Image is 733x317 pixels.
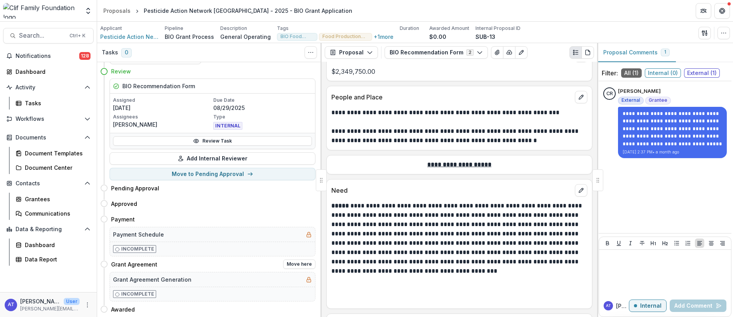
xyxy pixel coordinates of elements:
div: Pesticide Action Network [GEOGRAPHIC_DATA] - 2025 - BIO Grant Application [144,7,352,15]
p: Incomplete [121,246,154,253]
p: [PERSON_NAME] [113,120,212,129]
div: Tasks [25,99,87,107]
p: Applicant [100,25,122,32]
h5: Payment Schedule [113,230,164,239]
p: $2,349,750.00 [331,67,587,76]
p: Internal Proposal ID [475,25,521,32]
div: Proposals [103,7,131,15]
button: Proposal Comments [597,43,676,62]
div: Ctrl + K [68,31,87,40]
button: Open Workflows [3,113,94,125]
p: BIO Grant Process [165,33,214,41]
a: Tasks [12,97,94,110]
button: Add Comment [670,300,726,312]
p: Assignees [113,113,212,120]
button: Proposal [325,46,378,59]
button: Underline [614,239,623,248]
img: Clif Family Foundation logo [3,3,80,19]
button: More [83,300,92,310]
h4: Awarded [111,305,135,314]
button: Partners [696,3,711,19]
button: View Attached Files [491,46,503,59]
p: User [64,298,80,305]
p: 08/29/2025 [213,104,312,112]
h4: Approved [111,200,137,208]
a: Dashboard [3,65,94,78]
a: Pesticide Action Network [GEOGRAPHIC_DATA] [100,33,158,41]
span: Contacts [16,180,81,187]
p: Pipeline [165,25,183,32]
p: [PERSON_NAME] [618,87,661,95]
a: Review Task [113,136,312,146]
a: Communications [12,207,94,220]
p: Assigned [113,97,212,104]
span: Grantee [649,98,667,103]
button: Open Activity [3,81,94,94]
button: Move here [283,260,315,269]
button: Notifications128 [3,50,94,62]
button: Open Data & Reporting [3,223,94,235]
span: Food Production Workers [322,34,369,39]
a: Document Templates [12,147,94,160]
p: Incomplete [121,291,154,298]
h4: Grant Agreement [111,260,157,268]
div: Christy Rodgers [606,91,613,96]
div: Ann Thrupp [606,304,611,308]
p: Awarded Amount [429,25,469,32]
button: edit [575,91,587,103]
p: People and Place [331,92,572,102]
span: Search... [19,32,65,39]
h4: Payment [111,215,135,223]
button: Edit as form [515,46,528,59]
div: Dashboard [16,68,87,76]
h4: Pending Approval [111,184,159,192]
span: Documents [16,134,81,141]
button: Ordered List [683,239,693,248]
button: Get Help [714,3,730,19]
button: +1more [374,33,393,40]
div: Grantees [25,195,87,203]
button: Open Documents [3,131,94,144]
span: 128 [79,52,91,60]
div: Document Templates [25,149,87,157]
span: Data & Reporting [16,226,81,233]
span: Notifications [16,53,79,59]
h5: Grant Agreement Generation [113,275,192,284]
button: PDF view [582,46,594,59]
p: SUB-13 [475,33,495,41]
a: Dashboard [12,239,94,251]
a: Proposals [100,5,134,16]
p: Internal [640,303,662,309]
button: BIO Recommendation Form2 [385,46,488,59]
span: Internal ( 0 ) [645,68,681,78]
button: Align Center [707,239,716,248]
h4: Review [111,67,131,75]
span: Activity [16,84,81,91]
span: All ( 1 ) [621,68,642,78]
p: Description [220,25,247,32]
span: 1 [664,49,666,55]
a: Document Center [12,161,94,174]
button: Toggle View Cancelled Tasks [305,46,317,59]
p: Due Date [213,97,312,104]
button: Open Contacts [3,177,94,190]
button: Move to Pending Approval [110,168,315,180]
span: INTERNAL [213,122,242,130]
a: Grantees [12,193,94,206]
button: Internal [629,300,667,312]
div: Data Report [25,255,87,263]
p: General Operating [220,33,271,41]
button: Italicize [626,239,635,248]
button: Bold [603,239,612,248]
p: [PERSON_NAME] [20,297,61,305]
span: External ( 1 ) [684,68,720,78]
a: Data Report [12,253,94,266]
button: Strike [637,239,647,248]
p: [DATE] 2:37 PM • a month ago [623,149,722,155]
p: $0.00 [429,33,446,41]
p: Duration [400,25,419,32]
nav: breadcrumb [100,5,355,16]
p: [DATE] [113,104,212,112]
h5: BIO Recommendation Form [122,82,195,90]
